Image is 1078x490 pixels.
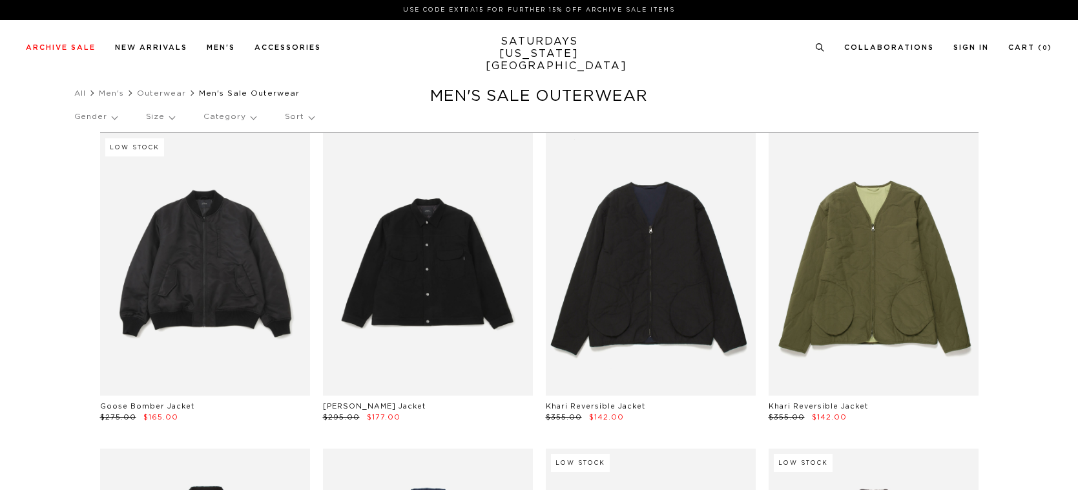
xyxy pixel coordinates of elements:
[546,414,582,421] span: $355.00
[774,454,833,472] div: Low Stock
[812,414,847,421] span: $142.00
[285,102,314,132] p: Sort
[953,44,989,51] a: Sign In
[100,414,136,421] span: $275.00
[207,44,235,51] a: Men's
[115,44,187,51] a: New Arrivals
[99,89,124,97] a: Men's
[254,44,321,51] a: Accessories
[589,414,624,421] span: $142.00
[100,403,194,410] a: Goose Bomber Jacket
[203,102,256,132] p: Category
[769,403,868,410] a: Khari Reversible Jacket
[367,414,400,421] span: $177.00
[26,44,96,51] a: Archive Sale
[146,102,174,132] p: Size
[546,403,645,410] a: Khari Reversible Jacket
[323,403,426,410] a: [PERSON_NAME] Jacket
[199,89,300,97] span: Men's Sale Outerwear
[74,89,86,97] a: All
[844,44,934,51] a: Collaborations
[31,5,1047,15] p: Use Code EXTRA15 for Further 15% Off Archive Sale Items
[143,414,178,421] span: $165.00
[486,36,592,72] a: SATURDAYS[US_STATE][GEOGRAPHIC_DATA]
[323,414,360,421] span: $295.00
[551,454,610,472] div: Low Stock
[769,414,805,421] span: $355.00
[1008,44,1052,51] a: Cart (0)
[105,138,164,156] div: Low Stock
[74,102,117,132] p: Gender
[1042,45,1048,51] small: 0
[137,89,186,97] a: Outerwear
